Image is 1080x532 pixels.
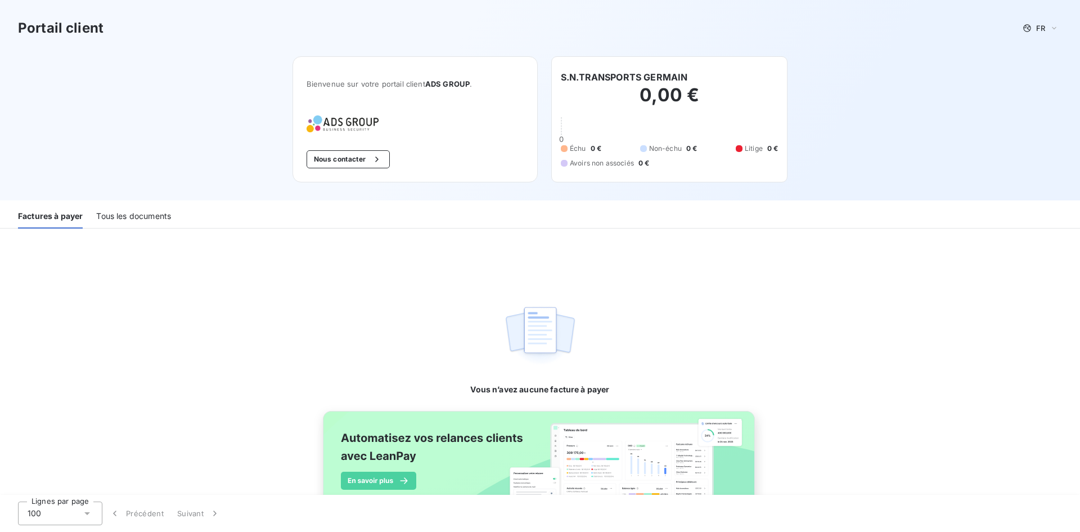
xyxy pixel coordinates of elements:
[745,144,763,154] span: Litige
[28,508,41,519] span: 100
[307,150,390,168] button: Nous contacter
[307,115,379,132] img: Company logo
[559,135,564,144] span: 0
[638,158,649,168] span: 0 €
[425,79,470,88] span: ADS GROUP
[170,502,227,525] button: Suivant
[18,18,103,38] h3: Portail client
[102,502,170,525] button: Précédent
[570,158,634,168] span: Avoirs non associés
[570,144,586,154] span: Échu
[96,205,171,229] div: Tous les documents
[649,144,682,154] span: Non-échu
[470,384,609,395] span: Vous n’avez aucune facture à payer
[307,79,524,88] span: Bienvenue sur votre portail client .
[591,144,601,154] span: 0 €
[686,144,697,154] span: 0 €
[767,144,778,154] span: 0 €
[561,84,778,118] h2: 0,00 €
[1036,24,1045,33] span: FR
[504,301,576,370] img: empty state
[561,70,687,84] h6: S.N.TRANSPORTS GERMAIN
[18,205,83,229] div: Factures à payer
